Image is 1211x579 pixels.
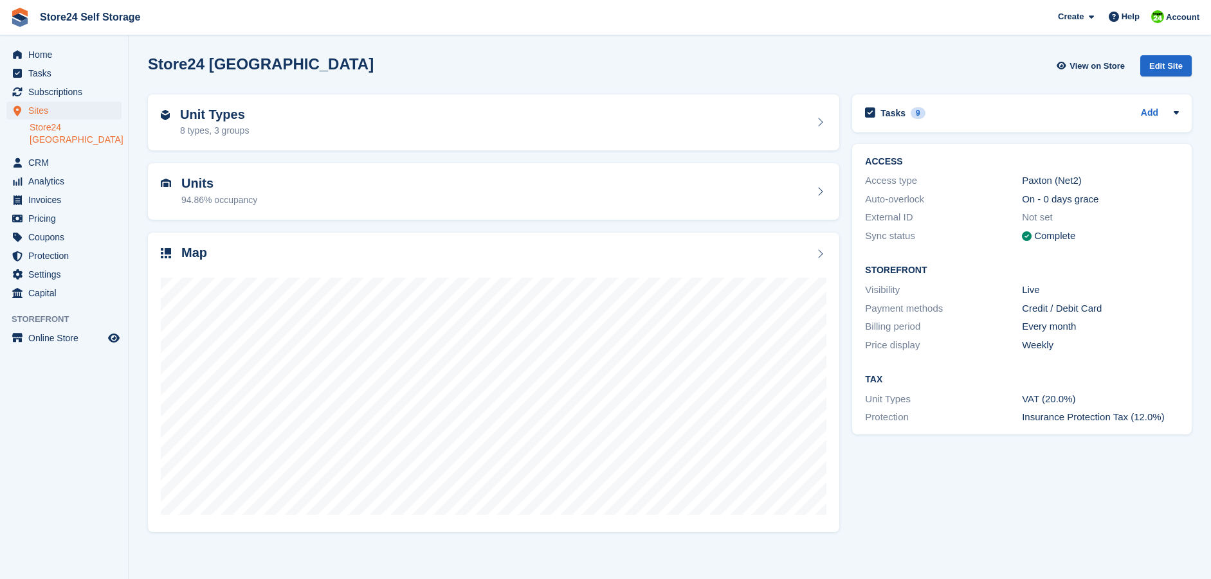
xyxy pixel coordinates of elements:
div: Weekly [1022,338,1179,353]
a: menu [6,172,122,190]
div: Unit Types [865,392,1022,407]
span: Online Store [28,329,105,347]
a: menu [6,64,122,82]
div: Credit / Debit Card [1022,301,1179,316]
span: Home [28,46,105,64]
div: Complete [1034,229,1075,244]
h2: ACCESS [865,157,1179,167]
span: Subscriptions [28,83,105,101]
span: Help [1122,10,1140,23]
span: Protection [28,247,105,265]
a: Store24 Self Storage [35,6,146,28]
h2: Units [181,176,257,191]
span: Sites [28,102,105,120]
h2: Store24 [GEOGRAPHIC_DATA] [148,55,374,73]
div: Insurance Protection Tax (12.0%) [1022,410,1179,425]
a: menu [6,154,122,172]
div: Protection [865,410,1022,425]
img: map-icn-33ee37083ee616e46c38cad1a60f524a97daa1e2b2c8c0bc3eb3415660979fc1.svg [161,248,171,258]
span: Create [1058,10,1084,23]
h2: Tasks [880,107,906,119]
img: unit-icn-7be61d7bf1b0ce9d3e12c5938cc71ed9869f7b940bace4675aadf7bd6d80202e.svg [161,179,171,188]
div: Billing period [865,319,1022,334]
div: 94.86% occupancy [181,193,257,207]
div: VAT (20.0%) [1022,392,1179,407]
span: View on Store [1070,60,1125,73]
div: External ID [865,210,1022,225]
h2: Storefront [865,265,1179,276]
span: Account [1166,11,1199,24]
img: Robert Sears [1151,10,1164,23]
a: menu [6,247,122,265]
span: Invoices [28,191,105,209]
a: menu [6,228,122,246]
div: Payment methods [865,301,1022,316]
span: Analytics [28,172,105,190]
div: Paxton (Net2) [1022,174,1179,188]
a: menu [6,83,122,101]
a: menu [6,102,122,120]
span: Coupons [28,228,105,246]
a: menu [6,265,122,283]
div: Auto-overlock [865,192,1022,207]
a: Add [1141,106,1158,121]
h2: Unit Types [180,107,249,122]
a: View on Store [1055,55,1130,76]
a: menu [6,46,122,64]
div: Not set [1022,210,1179,225]
div: Every month [1022,319,1179,334]
a: menu [6,209,122,227]
div: Edit Site [1140,55,1192,76]
img: stora-icon-8386f47178a22dfd0bd8f6a31ec36ba5ce8667c1dd55bd0f319d3a0aa187defe.svg [10,8,30,27]
div: On - 0 days grace [1022,192,1179,207]
div: 9 [911,107,925,119]
a: Unit Types 8 types, 3 groups [148,94,839,151]
h2: Tax [865,375,1179,385]
div: Price display [865,338,1022,353]
h2: Map [181,245,207,260]
span: Pricing [28,209,105,227]
div: 8 types, 3 groups [180,124,249,138]
div: Live [1022,283,1179,298]
img: unit-type-icn-2b2737a686de81e16bb02015468b77c625bbabd49415b5ef34ead5e3b44a266d.svg [161,110,170,120]
span: Settings [28,265,105,283]
a: Store24 [GEOGRAPHIC_DATA] [30,121,122,146]
a: menu [6,329,122,347]
a: Edit Site [1140,55,1192,82]
div: Access type [865,174,1022,188]
span: CRM [28,154,105,172]
a: menu [6,191,122,209]
a: Preview store [106,330,122,346]
div: Visibility [865,283,1022,298]
a: Units 94.86% occupancy [148,163,839,220]
span: Tasks [28,64,105,82]
a: Map [148,233,839,533]
span: Storefront [12,313,128,326]
a: menu [6,284,122,302]
span: Capital [28,284,105,302]
div: Sync status [865,229,1022,244]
